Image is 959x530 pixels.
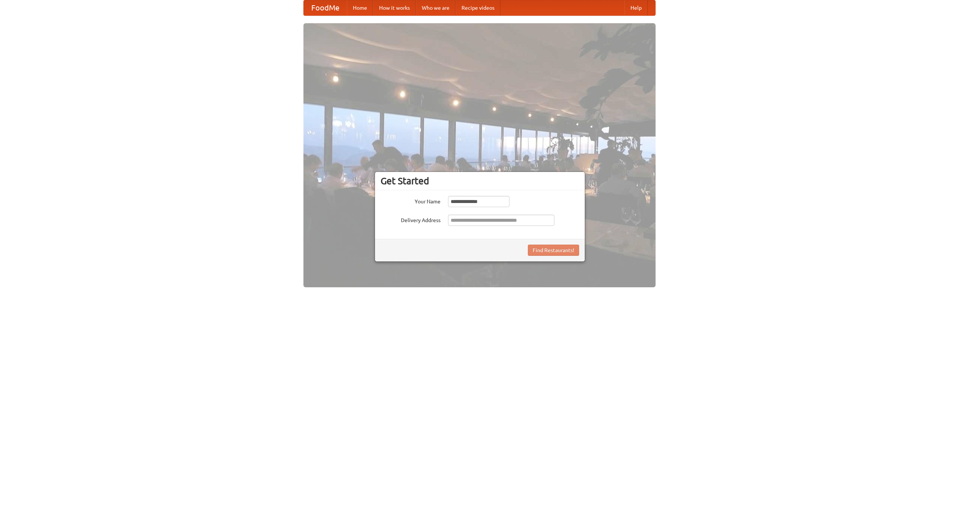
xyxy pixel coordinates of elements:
a: FoodMe [304,0,347,15]
a: Recipe videos [456,0,500,15]
a: How it works [373,0,416,15]
a: Who we are [416,0,456,15]
label: Delivery Address [381,215,441,224]
label: Your Name [381,196,441,205]
a: Help [624,0,648,15]
button: Find Restaurants! [528,245,579,256]
a: Home [347,0,373,15]
h3: Get Started [381,175,579,187]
